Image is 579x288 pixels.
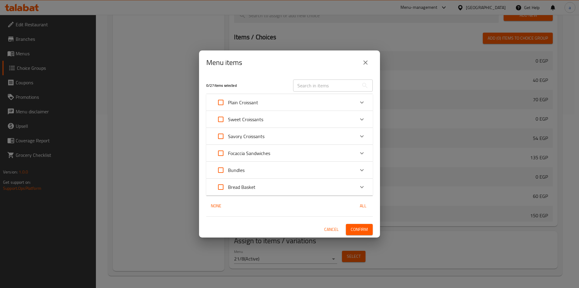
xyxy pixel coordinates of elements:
[346,224,373,235] button: Confirm
[356,202,370,210] span: All
[353,200,373,212] button: All
[228,150,270,157] p: Focaccia Sandwiches
[206,200,226,212] button: None
[206,128,373,145] div: Expand
[228,116,263,123] p: Sweet Croissants
[228,133,264,140] p: Savory Croissants
[209,202,223,210] span: None
[293,79,359,92] input: Search in items
[324,226,339,233] span: Cancel
[228,183,255,191] p: Bread Basket
[206,83,286,88] h5: 0 / 27 items selected
[206,94,373,111] div: Expand
[206,145,373,162] div: Expand
[206,179,373,196] div: Expand
[228,167,245,174] p: Bundles
[206,58,242,67] h2: Menu items
[322,224,341,235] button: Cancel
[351,226,368,233] span: Confirm
[206,111,373,128] div: Expand
[206,162,373,179] div: Expand
[358,55,373,70] button: close
[228,99,258,106] p: Plain Croissant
